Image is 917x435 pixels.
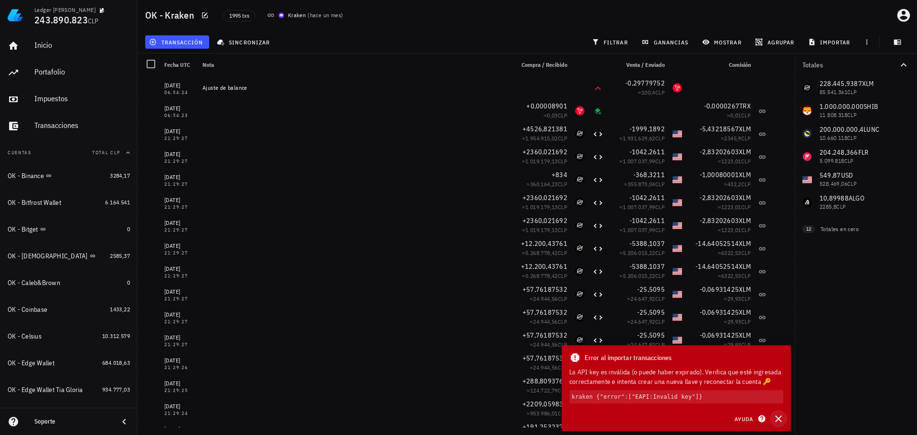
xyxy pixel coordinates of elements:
span: ≈ [718,158,751,165]
span: ≈ [522,272,567,279]
div: 21:29:27 [164,251,195,255]
span: +12.200,43761 [521,262,567,271]
span: Ayuda [734,414,764,423]
span: 29,93 [727,318,741,325]
span: ≈ [619,272,665,279]
span: ≈ [721,135,751,142]
span: CLP [558,341,567,348]
span: CLP [741,249,751,256]
span: ≈ [718,203,751,211]
span: 1.019.179,13 [525,203,558,211]
span: CLP [655,203,665,211]
span: 0 [127,225,130,233]
span: -2,83202603 [700,148,739,156]
span: 5.268.778,42 [525,272,558,279]
span: CLP [558,180,567,188]
span: 432,2 [727,180,741,188]
span: CLP [655,158,665,165]
span: -0,06931425 [700,285,739,294]
div: XLM-icon [575,244,585,253]
span: 1.954.915,02 [525,135,558,142]
span: CLP [741,180,751,188]
span: ≈ [530,295,567,302]
span: ≈ [627,341,665,348]
span: 10.312.579 [102,332,130,340]
span: CLP [655,295,665,302]
div: [DATE] [164,104,195,113]
span: XLM [739,148,751,156]
div: XLM-icon [575,221,585,230]
span: ≈ [627,318,665,325]
span: -1042,2611 [629,216,665,225]
span: CLP [558,387,567,394]
span: 1.019.179,13 [525,226,558,233]
span: -0,06931425 [700,331,739,340]
div: 21:29:27 [164,274,195,278]
span: CLP [558,226,567,233]
button: filtrar [588,35,634,49]
span: 24.647,92 [630,318,655,325]
div: XLM-icon [575,312,585,322]
span: ≈ [530,318,567,325]
button: Totales [795,53,917,76]
div: [DATE] [164,241,195,251]
a: Portafolio [4,61,134,84]
div: [DATE] [164,264,195,274]
span: 29,93 [727,341,741,348]
span: 29,93 [727,295,741,302]
div: Fecha UTC [160,53,199,76]
div: OK - Bitget [8,225,38,233]
span: CLP [558,318,567,325]
span: ≈ [619,203,665,211]
div: USD-icon [672,289,682,299]
span: +834 [552,170,567,179]
span: 1223,01 [721,226,741,233]
span: CLP [655,135,665,142]
span: +2360,021692 [522,193,567,202]
span: mostrar [704,38,742,46]
div: 21:29:26 [164,365,195,370]
span: XLM [739,239,751,248]
button: Ayuda [728,412,770,425]
span: 2585,37 [110,252,130,259]
a: OK - Bitfrost Wallet 6.164.541 [4,191,134,214]
a: OK - [DEMOGRAPHIC_DATA] 2585,37 [4,244,134,267]
a: OK - Edge Wallet 684.018,63 [4,351,134,374]
span: XLM [739,331,751,340]
span: -5388,1037 [629,262,665,271]
span: ≈ [627,295,665,302]
span: -25,5095 [637,308,665,317]
div: OK - Bitfrost Wallet [8,199,61,207]
span: hace un mes [310,11,341,19]
span: CLP [741,158,751,165]
div: [DATE] [164,287,195,297]
h1: OK - Kraken [145,8,198,23]
div: USD-icon [672,198,682,207]
span: CLP [741,203,751,211]
div: 21:29:25 [164,388,195,393]
span: ≈ [527,387,567,394]
span: -5388,1037 [629,239,665,248]
span: 24.944,56 [533,318,558,325]
span: -14,64052514 [695,262,739,271]
span: 124.722,79 [530,387,558,394]
span: filtrar [594,38,628,46]
span: -25,5095 [637,285,665,294]
div: XLM-icon [575,335,585,345]
span: +2209,059832 [522,400,567,408]
span: CLP [741,112,751,119]
span: CLP [558,410,567,417]
span: Total CLP [92,149,120,156]
div: Portafolio [34,67,130,76]
span: CLP [558,158,567,165]
div: [DATE] [164,149,195,159]
span: CLP [558,135,567,142]
span: CLP [741,341,751,348]
span: 2345,9 [724,135,741,142]
span: 6322,53 [721,272,741,279]
span: +57,76187532 [522,285,567,294]
span: ≈ [527,410,567,417]
span: 1223,01 [721,158,741,165]
div: Totales en cero [821,225,890,233]
span: 5.206.015,22 [623,249,655,256]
